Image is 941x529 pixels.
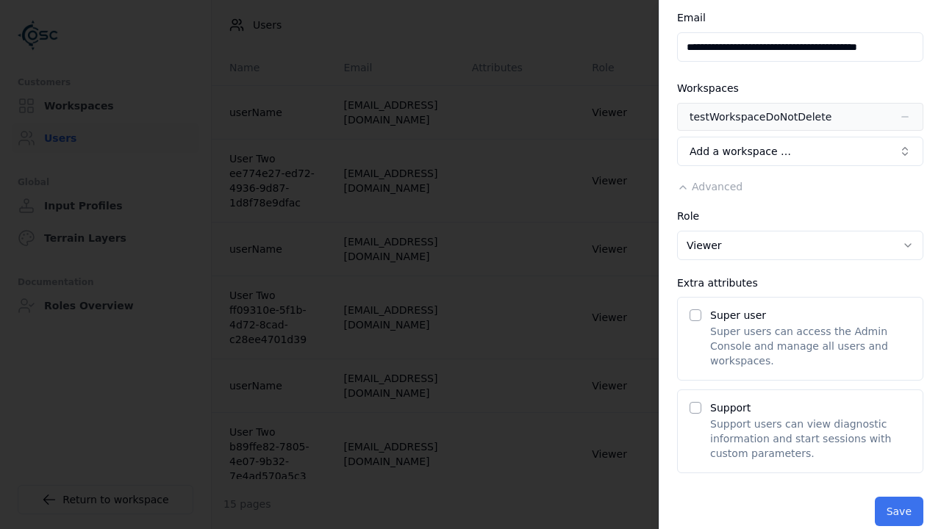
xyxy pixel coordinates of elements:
button: Advanced [677,179,743,194]
div: testWorkspaceDoNotDelete [690,109,831,124]
label: Role [677,210,699,222]
span: Add a workspace … [690,144,791,159]
label: Super user [710,309,766,321]
p: Super users can access the Admin Console and manage all users and workspaces. [710,324,911,368]
div: Extra attributes [677,278,923,288]
button: Save [875,497,923,526]
label: Email [677,12,706,24]
span: Advanced [692,181,743,192]
label: Support [710,402,751,414]
p: Support users can view diagnostic information and start sessions with custom parameters. [710,417,911,461]
label: Workspaces [677,82,739,94]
